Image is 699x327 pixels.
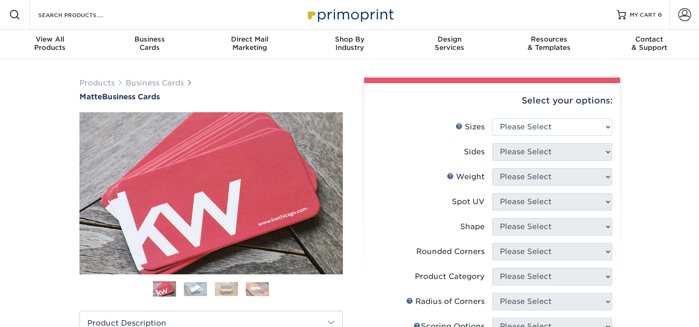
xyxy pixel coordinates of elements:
[200,35,299,43] span: Direct Mail
[79,92,343,101] a: MatteBusiness Cards
[126,79,184,87] a: Business Cards
[200,30,299,59] a: Direct MailMarketing
[2,299,79,324] iframe: Google Customer Reviews
[499,35,599,52] div: & Templates
[416,246,485,257] div: Rounded Corners
[415,271,485,282] div: Product Category
[630,11,656,19] span: MY CART
[499,30,599,59] a: Resources& Templates
[599,30,699,59] a: Contact& Support
[100,30,200,59] a: BusinessCards
[184,282,207,296] img: Business Cards 02
[100,35,200,43] span: Business
[299,30,399,59] a: Shop ByIndustry
[452,196,485,207] div: Spot UV
[100,35,200,52] div: Cards
[200,35,299,52] div: Marketing
[304,5,396,24] img: Primoprint
[153,278,176,301] img: Business Cards 01
[400,35,499,43] span: Design
[447,171,485,182] div: Weight
[406,296,485,307] div: Radius of Corners
[464,146,485,157] div: Sides
[499,35,599,43] span: Resources
[246,282,269,296] img: Business Cards 04
[599,35,699,43] span: Contact
[456,121,485,133] div: Sizes
[79,79,115,87] a: Products
[460,221,485,232] div: Shape
[79,61,343,325] img: Matte 01
[79,92,102,101] span: Matte
[79,92,343,101] h1: Business Cards
[299,35,399,52] div: Industry
[400,35,499,52] div: Services
[599,35,699,52] div: & Support
[37,9,128,20] input: SEARCH PRODUCTS.....
[400,30,499,59] a: DesignServices
[658,12,662,18] span: 0
[371,83,613,118] div: Select your options:
[299,35,399,43] span: Shop By
[215,282,238,296] img: Business Cards 03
